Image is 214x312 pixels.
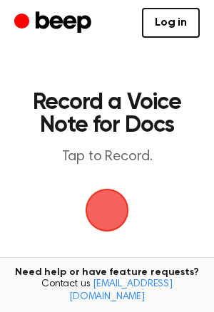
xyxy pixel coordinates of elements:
img: Beep Logo [86,189,128,232]
a: Log in [142,8,200,38]
h1: Record a Voice Note for Docs [26,91,188,137]
span: Contact us [9,279,205,303]
a: [EMAIL_ADDRESS][DOMAIN_NAME] [69,279,173,302]
a: Beep [14,9,95,37]
p: Tap to Record. [26,148,188,166]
